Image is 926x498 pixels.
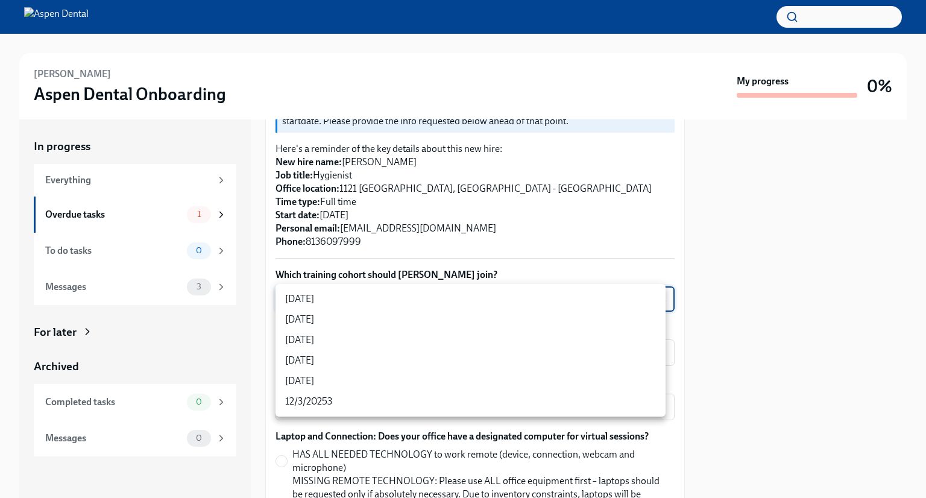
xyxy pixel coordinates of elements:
li: [DATE] [276,289,666,309]
li: [DATE] [276,350,666,371]
li: [DATE] [276,330,666,350]
li: [DATE] [276,309,666,330]
li: 12/3/20253 [276,391,666,412]
li: [DATE] [276,371,666,391]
